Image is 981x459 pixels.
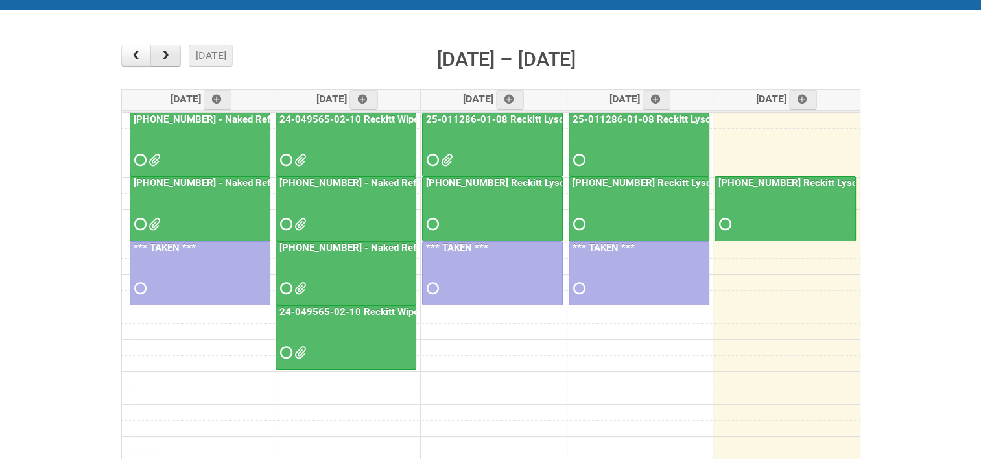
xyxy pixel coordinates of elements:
a: [PHONE_NUMBER] Reckitt Lysol Wipes Stage 4 - labeling day [422,176,563,241]
a: 24-049565-02-10 Reckitt Wipes HUT Stages 1-3 - slot for photos [276,305,416,370]
a: Add an event [789,90,818,110]
a: Add an event [643,90,671,110]
span: LABEL RECONCILIATION FORM_25011286.docx 25-011286-01 - MOR - Blinding.xlsm [441,156,450,165]
a: 25-011286-01-08 Reckitt Lysol Laundry Scented - BLINDING (hold slot) [570,113,890,125]
a: 25-011286-01-08 Reckitt Lysol Laundry Scented - BLINDING (hold slot) [569,113,709,177]
span: Requested [280,284,289,293]
a: [PHONE_NUMBER] - Naked Reformulation - Mailing 2 [277,177,515,189]
button: [DATE] [189,45,233,67]
a: [PHONE_NUMBER] - Naked Reformulation Mailing 1 PHOTOS [130,176,270,241]
span: Requested [280,220,289,229]
a: 25-011286-01-08 Reckitt Lysol Laundry Scented - BLINDING (hold slot) [423,113,743,125]
span: Requested [573,220,582,229]
span: [DATE] [756,93,818,105]
h2: [DATE] – [DATE] [437,45,576,75]
a: [PHONE_NUMBER] - Naked Reformulation Mailing 1 PHOTOS [131,177,403,189]
span: Requested [427,220,436,229]
a: [PHONE_NUMBER] Reckitt Lysol Wipes Stage 4 - labeling day [570,177,844,189]
a: 25-011286-01-08 Reckitt Lysol Laundry Scented - BLINDING (hold slot) [422,113,563,177]
a: 24-049565-02-10 Reckitt Wipes HUT Stages 1-3 [277,113,500,125]
span: Requested [719,220,728,229]
a: [PHONE_NUMBER] - Naked Reformulation Mailing 2 PHOTOS [277,242,549,253]
span: Requested [427,284,436,293]
a: Add an event [496,90,525,110]
span: Requested [427,156,436,165]
span: Requested [573,156,582,165]
a: [PHONE_NUMBER] - Naked Reformulation Mailing 1 [131,113,362,125]
span: [DATE] [171,93,232,105]
span: GROUP 1003 (2).jpg GROUP 1003 (2) BACK.jpg GROUP 1003 (3).jpg GROUP 1003 (3) BACK.jpg [294,348,303,357]
span: Requested [280,348,289,357]
span: Requested [134,284,143,293]
a: 24-049565-02-10 Reckitt Wipes HUT Stages 1-3 [276,113,416,177]
a: 24-049565-02-10 Reckitt Wipes HUT Stages 1-3 - slot for photos [277,306,571,318]
span: Requested [134,220,143,229]
a: [PHONE_NUMBER] - Naked Reformulation - Mailing 2 [276,176,416,241]
span: Lion25-055556-01_LABELS_03Oct25.xlsx MOR - 25-055556-01.xlsm G147.png G258.png G369.png M147.png ... [148,156,158,165]
span: Requested [134,156,143,165]
a: Add an event [349,90,378,110]
a: [PHONE_NUMBER] - Naked Reformulation Mailing 1 [130,113,270,177]
span: Requested [573,284,582,293]
span: Requested [280,156,289,165]
a: [PHONE_NUMBER] Reckitt Lysol Wipes Stage 4 - labeling day [715,176,856,241]
span: [DATE] [463,93,525,105]
a: Add an event [204,90,232,110]
a: [PHONE_NUMBER] - Naked Reformulation Mailing 2 PHOTOS [276,241,416,305]
span: MDN - 25-055556-01 LEFTOVERS1.xlsx LION_Mailing2_25-055556-01_LABELS_06Oct25_FIXED.xlsx MOR_M2.xl... [294,220,303,229]
span: GROUP 1003 (2).jpg GROUP 1003 (2) BACK.jpg GROUP 1003 (3).jpg GROUP 1003 (3) BACK.jpg [294,284,303,293]
span: 24-049565-02-10 - LEFTOVERS.xlsx 24-049565-02 Reckitt Wipes HUT Stages 1-3 - Lion addresses (obm)... [294,156,303,165]
span: [DATE] [316,93,378,105]
span: GROUP 1003.jpg GROUP 1003 (2).jpg GROUP 1003 (3).jpg GROUP 1003 (4).jpg GROUP 1003 (5).jpg GROUP ... [148,220,158,229]
a: [PHONE_NUMBER] Reckitt Lysol Wipes Stage 4 - labeling day [569,176,709,241]
a: [PHONE_NUMBER] Reckitt Lysol Wipes Stage 4 - labeling day [423,177,697,189]
span: [DATE] [609,93,671,105]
